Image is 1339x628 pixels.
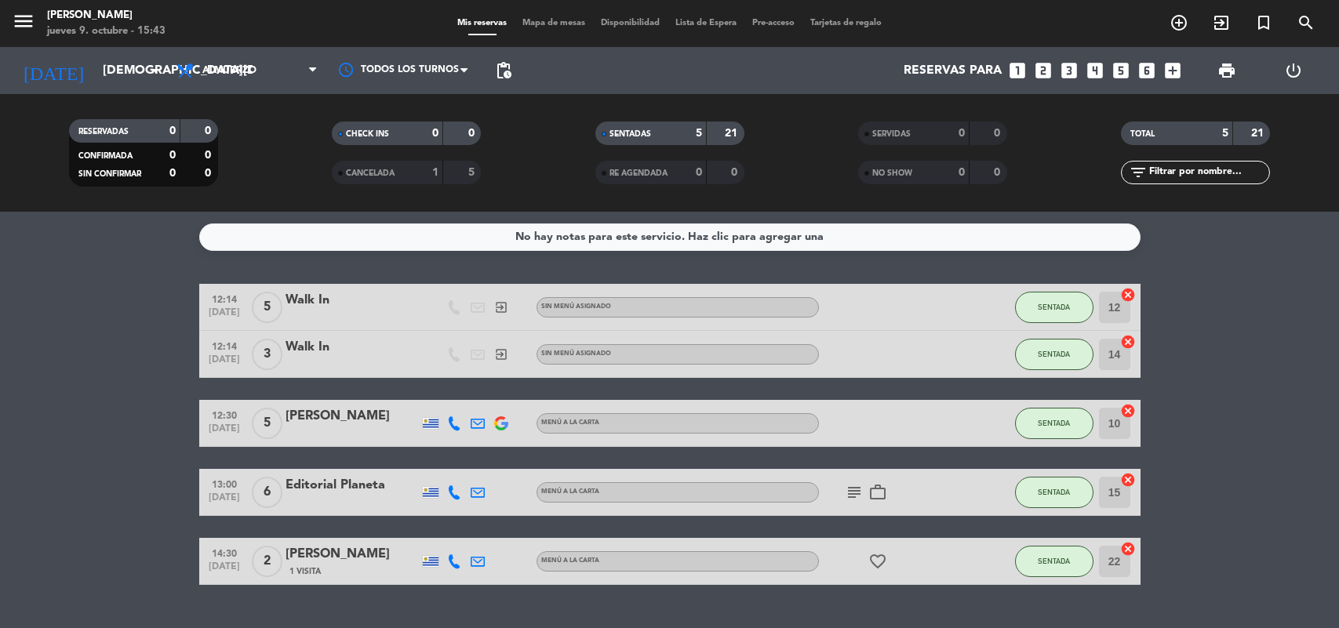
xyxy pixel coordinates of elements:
strong: 21 [1251,128,1267,139]
span: print [1217,61,1236,80]
span: pending_actions [494,61,513,80]
button: menu [12,9,35,38]
i: cancel [1120,403,1136,419]
span: 12:30 [205,405,244,423]
span: SENTADAS [609,130,651,138]
span: 6 [252,477,282,508]
span: CONFIRMADA [78,152,133,160]
span: Sin menú asignado [541,350,611,357]
span: Reservas para [904,64,1002,78]
i: cancel [1120,472,1136,488]
strong: 0 [696,167,702,178]
i: work_outline [868,483,887,502]
span: SENTADA [1038,557,1070,565]
span: [DATE] [205,423,244,441]
span: Tarjetas de regalo [802,19,890,27]
i: add_box [1163,60,1183,81]
div: [PERSON_NAME] [47,8,166,24]
div: [PERSON_NAME] [286,544,419,564]
div: LOG OUT [1261,47,1327,94]
i: search [1297,13,1315,32]
span: CHECK INS [346,130,389,138]
button: SENTADA [1015,339,1093,370]
span: Mapa de mesas [515,19,593,27]
strong: 1 [432,167,438,178]
i: filter_list [1129,163,1148,182]
strong: 21 [725,128,740,139]
strong: 0 [205,168,214,179]
span: MENÚ A LA CARTA [541,419,599,426]
strong: 5 [696,128,702,139]
strong: 0 [994,167,1003,178]
div: [PERSON_NAME] [286,406,419,427]
i: looks_4 [1085,60,1105,81]
span: [DATE] [205,354,244,372]
span: RE AGENDADA [609,169,668,177]
span: 5 [252,292,282,323]
strong: 0 [959,167,965,178]
i: looks_6 [1137,60,1157,81]
div: No hay notas para este servicio. Haz clic para agregar una [515,228,824,246]
i: favorite_border [868,552,887,571]
span: Pre-acceso [744,19,802,27]
strong: 5 [468,167,478,178]
div: Editorial Planeta [286,475,419,496]
i: menu [12,9,35,33]
i: subject [845,483,864,502]
span: 1 Visita [289,565,321,578]
div: jueves 9. octubre - 15:43 [47,24,166,39]
i: cancel [1120,334,1136,350]
img: google-logo.png [494,416,508,430]
span: 12:14 [205,336,244,354]
i: [DATE] [12,53,95,88]
span: 12:14 [205,289,244,307]
span: Almuerzo [202,65,257,76]
button: SENTADA [1015,477,1093,508]
i: turned_in_not [1254,13,1273,32]
strong: 0 [205,125,214,136]
i: cancel [1120,541,1136,557]
i: add_circle_outline [1170,13,1188,32]
strong: 0 [432,128,438,139]
span: 2 [252,546,282,577]
strong: 0 [169,125,176,136]
strong: 5 [1222,128,1228,139]
span: CANCELADA [346,169,395,177]
i: looks_two [1033,60,1053,81]
span: [DATE] [205,492,244,510]
input: Filtrar por nombre... [1148,164,1269,181]
span: MENÚ A LA CARTA [541,488,599,495]
strong: 0 [731,167,740,178]
span: SENTADA [1038,350,1070,358]
span: SENTADA [1038,488,1070,496]
i: exit_to_app [1212,13,1231,32]
strong: 0 [169,150,176,161]
i: exit_to_app [494,347,508,361]
span: Lista de Espera [668,19,744,27]
i: looks_3 [1059,60,1079,81]
span: SIN CONFIRMAR [78,170,141,178]
i: looks_one [1007,60,1028,81]
button: SENTADA [1015,292,1093,323]
span: 5 [252,408,282,439]
span: MENÚ A LA CARTA [541,557,599,564]
button: SENTADA [1015,408,1093,439]
span: SENTADA [1038,303,1070,311]
span: 3 [252,339,282,370]
span: Disponibilidad [593,19,668,27]
span: 14:30 [205,543,244,561]
i: looks_5 [1111,60,1131,81]
span: Mis reservas [449,19,515,27]
i: arrow_drop_down [146,61,165,80]
strong: 0 [994,128,1003,139]
span: Sin menú asignado [541,303,611,310]
strong: 0 [169,168,176,179]
i: exit_to_app [494,300,508,314]
span: TOTAL [1130,130,1155,138]
strong: 0 [205,150,214,161]
span: 13:00 [205,474,244,492]
strong: 0 [468,128,478,139]
span: [DATE] [205,561,244,579]
div: Walk In [286,290,419,310]
strong: 0 [959,128,965,139]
